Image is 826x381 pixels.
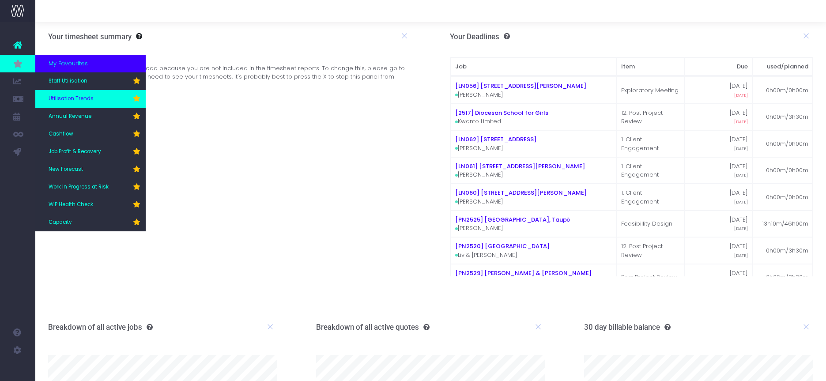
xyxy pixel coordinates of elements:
a: [PN2529] [PERSON_NAME] & [PERSON_NAME] [455,269,592,277]
span: WIP Health Check [49,201,93,209]
span: [DATE] [734,172,748,178]
div: Your timesheet summary will not load because you are not included in the timesheet reports. To ch... [41,64,418,90]
td: Liv & [PERSON_NAME] [450,237,616,264]
td: [PERSON_NAME] [450,130,616,157]
td: [DATE] [685,104,753,131]
a: [LN056] [STREET_ADDRESS][PERSON_NAME] [455,82,586,90]
span: [DATE] [734,146,748,152]
td: Exploratory Meeting [617,77,685,104]
td: 12. Post Project Review [617,104,685,131]
a: [LN062] [STREET_ADDRESS] [455,135,536,143]
span: Annual Revenue [49,113,91,121]
a: [PN2520] [GEOGRAPHIC_DATA] [455,242,550,250]
td: [PERSON_NAME] [450,184,616,211]
td: Feasibillity Design [617,211,685,238]
span: 0h00m/3h30m [766,273,808,282]
td: 1. Client Engagement [617,157,685,184]
span: [DATE] [734,226,748,232]
span: 0h00m/0h00m [766,86,808,95]
th: used/planned: activate to sort column ascending [753,57,813,76]
a: Staff Utilisation [35,72,146,90]
h3: Your Deadlines [450,32,510,41]
a: Work In Progress at Risk [35,178,146,196]
td: [PERSON_NAME] [450,77,616,104]
th: Job: activate to sort column ascending [450,57,616,76]
span: [DATE] [734,119,748,125]
h3: Your timesheet summary [48,32,132,41]
span: [DATE] [734,92,748,98]
td: [DATE] [685,264,753,291]
a: [LN061] [STREET_ADDRESS][PERSON_NAME] [455,162,585,170]
a: [2517] Diocesan School for Girls [455,109,548,117]
td: Fitout Solutions Limited [450,264,616,291]
td: [DATE] [685,211,753,238]
span: Utilisation Trends [49,95,94,103]
span: 0h00m/0h00m [766,166,808,175]
span: Work In Progress at Risk [49,183,109,191]
td: Kwanto Limited [450,104,616,131]
td: [DATE] [685,130,753,157]
td: 12. Post Project Review [617,237,685,264]
th: Due: activate to sort column ascending [685,57,753,76]
a: Utilisation Trends [35,90,146,108]
td: [DATE] [685,77,753,104]
span: My Favourites [49,59,88,68]
a: [PN2525] [GEOGRAPHIC_DATA], Taupō [455,215,570,224]
span: 0h00m/3h30m [766,113,808,121]
img: images/default_profile_image.png [11,363,24,377]
span: New Forecast [49,166,83,174]
td: [DATE] [685,157,753,184]
span: 0h00m/3h30m [766,246,808,255]
td: 1. Client Engagement [617,130,685,157]
td: Post Project Review [617,264,685,291]
td: [PERSON_NAME] [450,211,616,238]
span: [DATE] [734,199,748,205]
a: [LN060] [STREET_ADDRESS][PERSON_NAME] [455,189,587,197]
a: WIP Health Check [35,196,146,214]
h3: Breakdown of all active quotes [316,323,430,332]
a: Cashflow [35,125,146,143]
td: [DATE] [685,184,753,211]
span: 13h10m/46h00m [762,219,808,228]
a: Annual Revenue [35,108,146,125]
span: 0h00m/0h00m [766,140,808,148]
a: Job Profit & Recovery [35,143,146,161]
span: Job Profit & Recovery [49,148,101,156]
span: Capacity [49,219,72,226]
a: Capacity [35,214,146,231]
span: 0h00m/0h00m [766,193,808,202]
span: [DATE] [734,253,748,259]
th: Item: activate to sort column ascending [617,57,685,76]
h3: 30 day billable balance [584,323,671,332]
span: Cashflow [49,130,73,138]
h3: Breakdown of all active jobs [48,323,153,332]
td: 1. Client Engagement [617,184,685,211]
td: [DATE] [685,237,753,264]
td: [PERSON_NAME] [450,157,616,184]
span: Staff Utilisation [49,77,87,85]
a: New Forecast [35,161,146,178]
